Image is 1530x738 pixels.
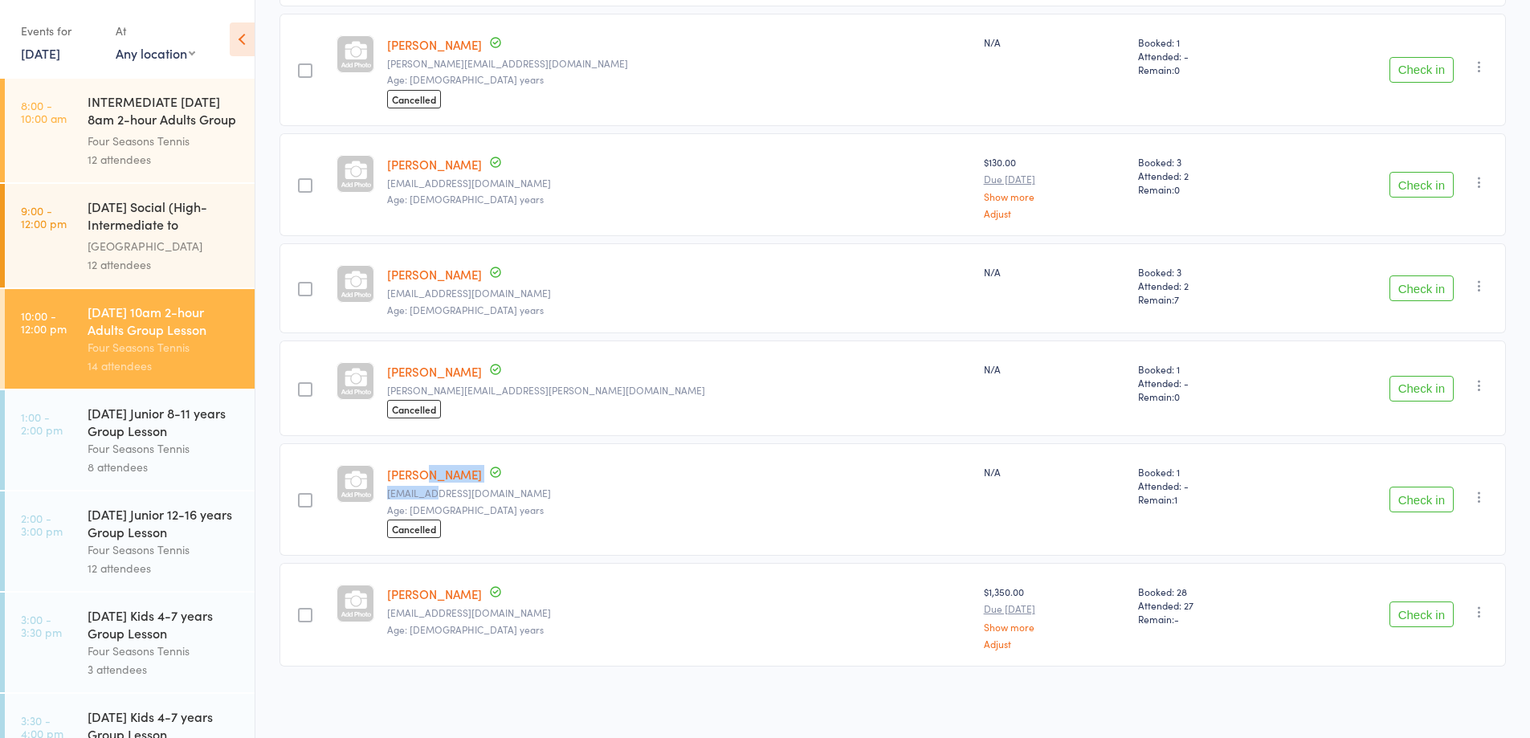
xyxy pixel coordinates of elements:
[387,287,970,299] small: leiqixinsyd@gmail.com
[387,622,544,636] span: Age: [DEMOGRAPHIC_DATA] years
[88,404,241,439] div: [DATE] Junior 8-11 years Group Lesson
[88,660,241,679] div: 3 attendees
[387,72,544,86] span: Age: [DEMOGRAPHIC_DATA] years
[387,466,482,483] a: [PERSON_NAME]
[21,512,63,537] time: 2:00 - 3:00 pm
[21,204,67,230] time: 9:00 - 12:00 pm
[1138,35,1277,49] span: Booked: 1
[984,622,1126,632] a: Show more
[1389,57,1454,83] button: Check in
[387,520,441,538] span: Cancelled
[1138,492,1277,506] span: Remain:
[984,155,1126,218] div: $130.00
[1174,182,1180,196] span: 0
[116,18,195,44] div: At
[1174,63,1180,76] span: 0
[984,465,1126,479] div: N/A
[88,237,241,255] div: [GEOGRAPHIC_DATA]
[88,505,241,540] div: [DATE] Junior 12-16 years Group Lesson
[88,92,241,132] div: INTERMEDIATE [DATE] 8am 2-hour Adults Group Less...
[88,642,241,660] div: Four Seasons Tennis
[1138,169,1277,182] span: Attended: 2
[387,58,970,69] small: courtney@tangerinedrift.studio
[5,184,255,287] a: 9:00 -12:00 pm[DATE] Social (High-Intermediate to Advanced) Te...[GEOGRAPHIC_DATA]12 attendees
[1138,376,1277,389] span: Attended: -
[387,266,482,283] a: [PERSON_NAME]
[88,357,241,375] div: 14 attendees
[1138,389,1277,403] span: Remain:
[387,585,482,602] a: [PERSON_NAME]
[1138,598,1277,612] span: Attended: 27
[88,559,241,577] div: 12 attendees
[387,303,544,316] span: Age: [DEMOGRAPHIC_DATA] years
[21,99,67,124] time: 8:00 - 10:00 am
[5,289,255,389] a: 10:00 -12:00 pm[DATE] 10am 2-hour Adults Group LessonFour Seasons Tennis14 attendees
[1138,49,1277,63] span: Attended: -
[387,503,544,516] span: Age: [DEMOGRAPHIC_DATA] years
[21,44,60,62] a: [DATE]
[984,173,1126,185] small: Due [DATE]
[1138,63,1277,76] span: Remain:
[387,177,970,189] small: Jemhoad@hotmail.com
[1138,155,1277,169] span: Booked: 3
[21,613,62,638] time: 3:00 - 3:30 pm
[984,362,1126,376] div: N/A
[1174,389,1180,403] span: 0
[1389,601,1454,627] button: Check in
[21,309,67,335] time: 10:00 - 12:00 pm
[387,385,970,396] small: sarah.lindeman@live.com
[387,36,482,53] a: [PERSON_NAME]
[88,458,241,476] div: 8 attendees
[984,603,1126,614] small: Due [DATE]
[1138,612,1277,626] span: Remain:
[1138,265,1277,279] span: Booked: 3
[984,35,1126,49] div: N/A
[21,410,63,436] time: 1:00 - 2:00 pm
[984,585,1126,648] div: $1,350.00
[1174,612,1179,626] span: -
[387,90,441,108] span: Cancelled
[1138,585,1277,598] span: Booked: 28
[5,79,255,182] a: 8:00 -10:00 amINTERMEDIATE [DATE] 8am 2-hour Adults Group Less...Four Seasons Tennis12 attendees
[984,638,1126,649] a: Adjust
[387,487,970,499] small: D.krajnc90@gmail.com
[387,156,482,173] a: [PERSON_NAME]
[5,593,255,692] a: 3:00 -3:30 pm[DATE] Kids 4-7 years Group LessonFour Seasons Tennis3 attendees
[387,363,482,380] a: [PERSON_NAME]
[88,338,241,357] div: Four Seasons Tennis
[387,192,544,206] span: Age: [DEMOGRAPHIC_DATA] years
[88,255,241,274] div: 12 attendees
[1389,487,1454,512] button: Check in
[88,439,241,458] div: Four Seasons Tennis
[88,150,241,169] div: 12 attendees
[5,491,255,591] a: 2:00 -3:00 pm[DATE] Junior 12-16 years Group LessonFour Seasons Tennis12 attendees
[5,390,255,490] a: 1:00 -2:00 pm[DATE] Junior 8-11 years Group LessonFour Seasons Tennis8 attendees
[1138,279,1277,292] span: Attended: 2
[387,400,441,418] span: Cancelled
[1174,492,1177,506] span: 1
[1389,275,1454,301] button: Check in
[1138,479,1277,492] span: Attended: -
[88,198,241,237] div: [DATE] Social (High-Intermediate to Advanced) Te...
[21,18,100,44] div: Events for
[116,44,195,62] div: Any location
[984,265,1126,279] div: N/A
[1389,376,1454,402] button: Check in
[1174,292,1179,306] span: 7
[984,191,1126,202] a: Show more
[88,132,241,150] div: Four Seasons Tennis
[88,540,241,559] div: Four Seasons Tennis
[1138,362,1277,376] span: Booked: 1
[387,607,970,618] small: Jettstewart18@gmail.com
[1138,465,1277,479] span: Booked: 1
[984,208,1126,218] a: Adjust
[88,606,241,642] div: [DATE] Kids 4-7 years Group Lesson
[88,303,241,338] div: [DATE] 10am 2-hour Adults Group Lesson
[1138,292,1277,306] span: Remain:
[1138,182,1277,196] span: Remain:
[1389,172,1454,198] button: Check in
